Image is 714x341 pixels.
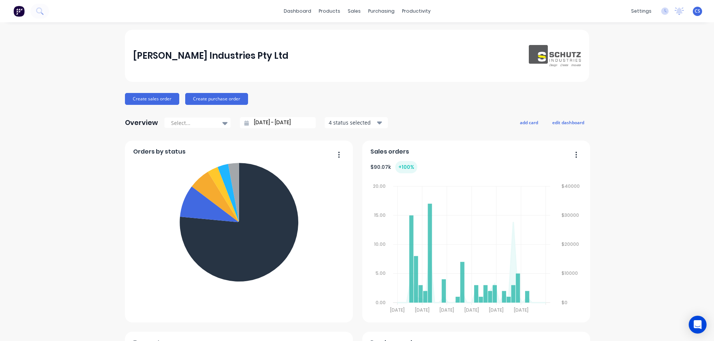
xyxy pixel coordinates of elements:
div: settings [627,6,655,17]
tspan: $40000 [562,183,580,189]
span: Orders by status [133,147,186,156]
div: Overview [125,115,158,130]
button: Create purchase order [185,93,248,105]
div: purchasing [364,6,398,17]
tspan: 10.00 [374,241,386,247]
div: Open Intercom Messenger [689,316,707,334]
tspan: $20000 [562,241,579,247]
button: add card [515,118,543,127]
tspan: [DATE] [440,307,454,313]
div: 4 status selected [329,119,376,126]
tspan: [DATE] [464,307,479,313]
span: CS [695,8,700,15]
tspan: 0.00 [376,299,386,306]
tspan: $0 [562,299,568,306]
div: $ 90.07k [370,161,417,173]
span: Sales orders [370,147,409,156]
tspan: $30000 [562,212,579,218]
button: edit dashboard [547,118,589,127]
img: Factory [13,6,25,17]
tspan: 20.00 [373,183,386,189]
tspan: 15.00 [374,212,386,218]
div: sales [344,6,364,17]
tspan: [DATE] [514,307,528,313]
a: dashboard [280,6,315,17]
button: 4 status selected [325,117,388,128]
tspan: 5.00 [376,270,386,277]
img: Schutz Industries Pty Ltd [529,45,581,67]
button: Create sales order [125,93,179,105]
div: [PERSON_NAME] Industries Pty Ltd [133,48,289,63]
div: + 100 % [395,161,417,173]
tspan: [DATE] [390,307,405,313]
tspan: $10000 [562,270,578,277]
div: products [315,6,344,17]
tspan: [DATE] [489,307,504,313]
div: productivity [398,6,434,17]
tspan: [DATE] [415,307,430,313]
